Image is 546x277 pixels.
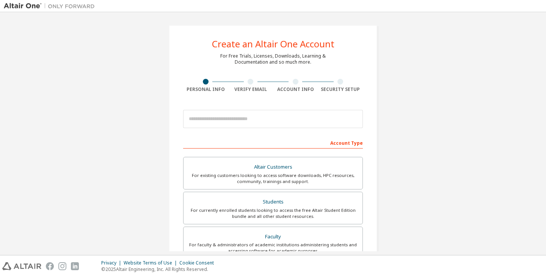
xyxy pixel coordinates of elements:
p: © 2025 Altair Engineering, Inc. All Rights Reserved. [101,266,218,272]
div: Personal Info [183,86,228,92]
div: Verify Email [228,86,273,92]
div: Account Info [273,86,318,92]
img: Altair One [4,2,99,10]
div: Security Setup [318,86,363,92]
div: Create an Altair One Account [212,39,334,49]
div: For faculty & administrators of academic institutions administering students and accessing softwa... [188,242,358,254]
div: Privacy [101,260,124,266]
div: Cookie Consent [179,260,218,266]
div: For currently enrolled students looking to access the free Altair Student Edition bundle and all ... [188,207,358,219]
div: For Free Trials, Licenses, Downloads, Learning & Documentation and so much more. [220,53,326,65]
img: facebook.svg [46,262,54,270]
img: instagram.svg [58,262,66,270]
div: Altair Customers [188,162,358,172]
img: altair_logo.svg [2,262,41,270]
div: Website Terms of Use [124,260,179,266]
div: Students [188,197,358,207]
div: For existing customers looking to access software downloads, HPC resources, community, trainings ... [188,172,358,185]
div: Faculty [188,232,358,242]
img: linkedin.svg [71,262,79,270]
div: Account Type [183,136,363,149]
